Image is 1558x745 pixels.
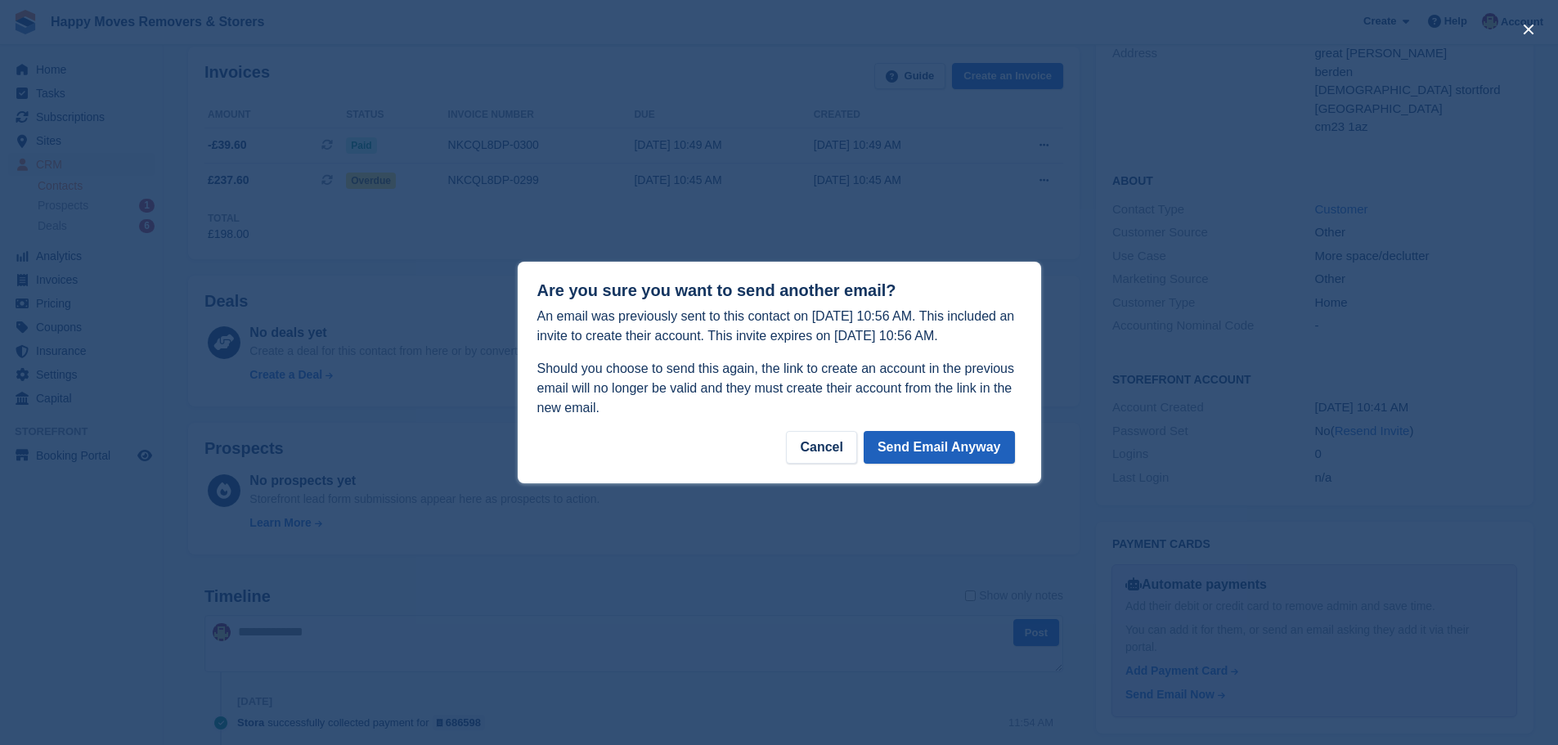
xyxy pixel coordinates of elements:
h1: Are you sure you want to send another email? [537,281,1021,300]
div: Cancel [786,431,856,464]
p: Should you choose to send this again, the link to create an account in the previous email will no... [537,359,1021,418]
button: Send Email Anyway [864,431,1015,464]
p: An email was previously sent to this contact on [DATE] 10:56 AM. This included an invite to creat... [537,307,1021,346]
button: close [1515,16,1542,43]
